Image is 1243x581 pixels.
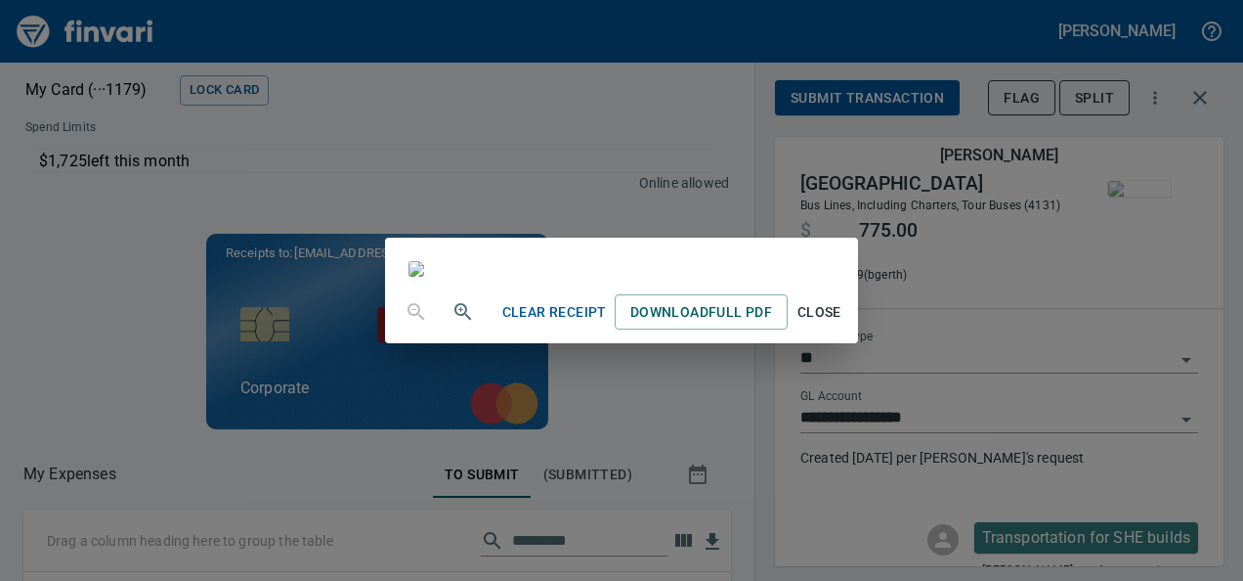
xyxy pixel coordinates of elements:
span: Download Full PDF [630,300,772,325]
span: Clear Receipt [502,300,607,325]
button: Clear Receipt [494,294,615,331]
button: Close [788,294,850,331]
a: DownloadFull PDF [615,294,788,331]
img: receipts%2Fmarketjohnson%2F2025-09-11%2FB10Eozaul2f2NYltSRKTKPZFpSw1__FwacTw2kurxisTKc0dbj.jpg [408,261,424,277]
span: Close [795,300,842,325]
